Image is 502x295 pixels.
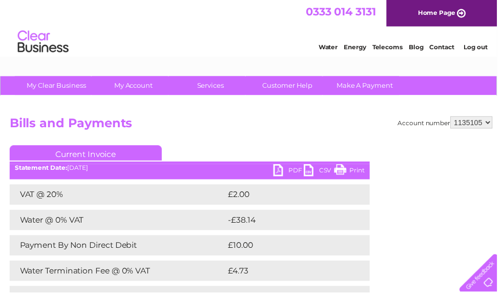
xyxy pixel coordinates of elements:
a: Print [338,166,368,181]
td: Payment By Non Direct Debit [10,238,228,258]
a: Water [322,44,341,51]
a: 0333 014 3131 [309,5,380,18]
a: Energy [347,44,370,51]
div: [DATE] [10,166,373,173]
a: My Clear Business [15,77,99,96]
td: £2.00 [228,186,350,207]
a: Telecoms [376,44,407,51]
td: -£38.14 [228,212,354,232]
img: logo.png [17,27,70,58]
a: PDF [276,166,307,181]
td: £4.73 [228,263,349,284]
a: Services [171,77,255,96]
td: Water Termination Fee @ 0% VAT [10,263,228,284]
div: Account number [402,117,497,130]
h2: Bills and Payments [10,117,497,137]
a: Log out [468,44,492,51]
b: Statement Date: [15,165,68,173]
a: Current Invoice [10,147,163,162]
div: Clear Business is a trading name of Verastar Limited (registered in [GEOGRAPHIC_DATA] No. 3667643... [10,6,494,50]
td: £10.00 [228,238,352,258]
a: Make A Payment [326,77,411,96]
a: Blog [413,44,428,51]
a: My Account [93,77,177,96]
td: Water @ 0% VAT [10,212,228,232]
a: Contact [434,44,459,51]
a: CSV [307,166,338,181]
td: VAT @ 20% [10,186,228,207]
a: Customer Help [248,77,333,96]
